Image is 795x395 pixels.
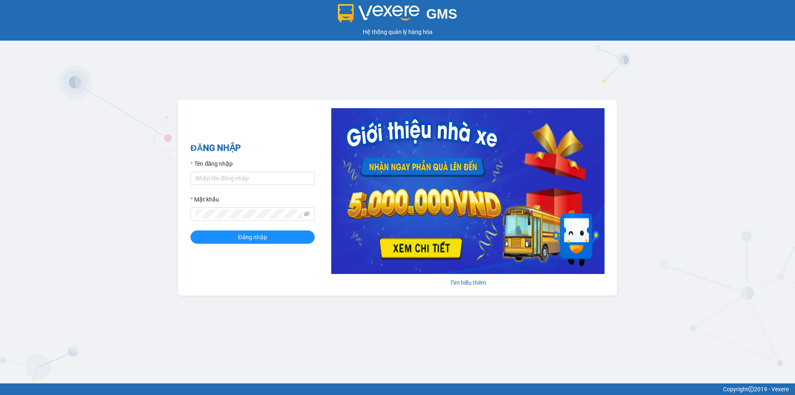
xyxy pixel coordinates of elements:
span: eye-invisible [304,211,310,217]
div: Tìm hiểu thêm [331,278,605,287]
span: GMS [426,6,457,22]
img: logo 2 [338,4,420,22]
span: Đăng nhập [238,233,267,242]
input: Tên đăng nhập [190,172,315,185]
h2: ĐĂNG NHẬP [190,141,315,155]
div: Hệ thống quản lý hàng hóa [2,27,793,36]
span: copyright [748,386,754,392]
button: Đăng nhập [190,230,315,244]
img: banner-0 [331,108,605,274]
div: Copyright 2019 - Vexere [6,385,789,394]
input: Mật khẩu [195,209,302,218]
a: GMS [338,12,458,19]
label: Mật khẩu [190,195,219,204]
label: Tên đăng nhập [190,159,233,168]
